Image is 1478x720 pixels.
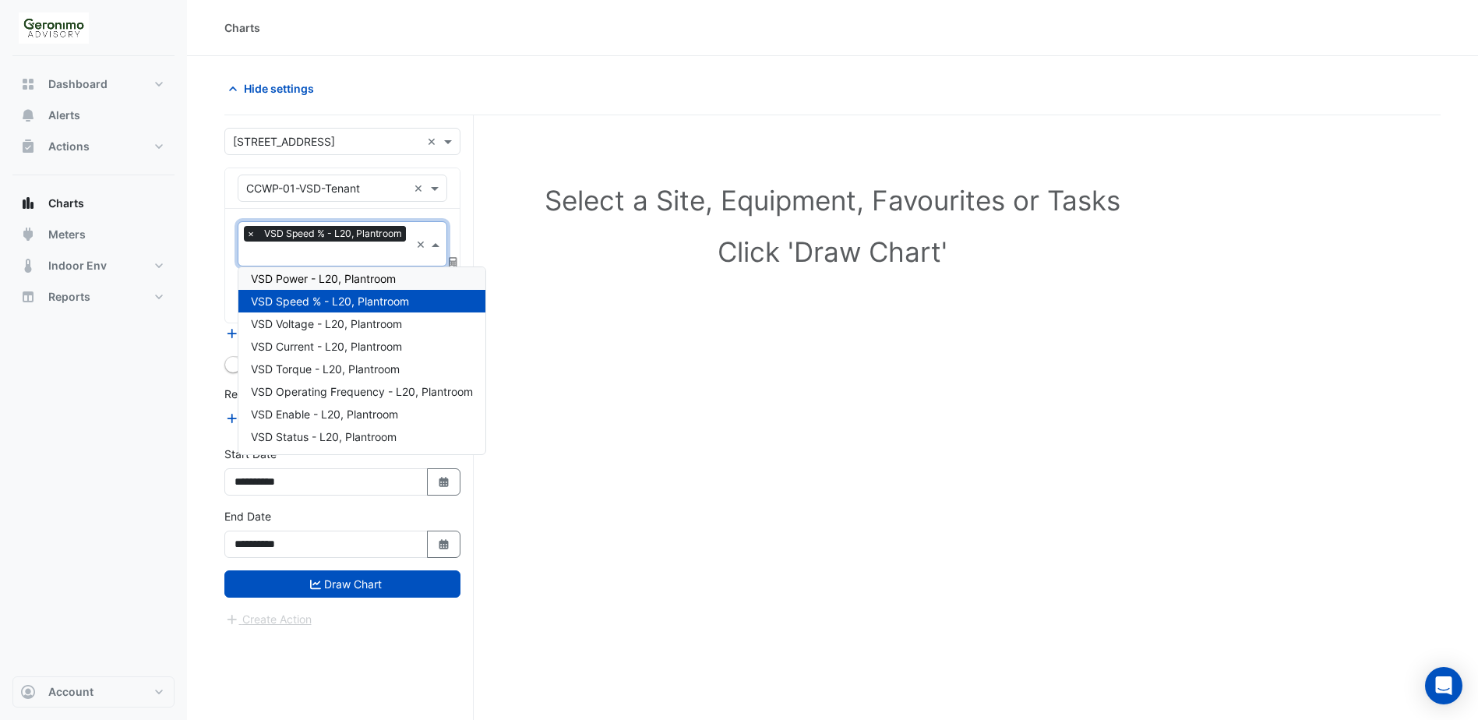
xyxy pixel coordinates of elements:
[48,139,90,154] span: Actions
[224,446,277,462] label: Start Date
[224,612,312,625] app-escalated-ticket-create-button: Please draw the charts first
[48,258,107,274] span: Indoor Env
[224,75,324,102] button: Hide settings
[20,76,36,92] app-icon: Dashboard
[224,508,271,524] label: End Date
[416,236,429,252] span: Clear
[224,409,340,427] button: Add Reference Line
[12,69,175,100] button: Dashboard
[251,272,396,285] span: VSD Power - L20, Plantroom
[1425,667,1462,704] div: Open Intercom Messenger
[12,281,175,312] button: Reports
[20,258,36,274] app-icon: Indoor Env
[48,684,93,700] span: Account
[427,133,440,150] span: Clear
[251,362,400,376] span: VSD Torque - L20, Plantroom
[12,676,175,708] button: Account
[20,289,36,305] app-icon: Reports
[12,188,175,219] button: Charts
[251,408,398,421] span: VSD Enable - L20, Plantroom
[48,76,108,92] span: Dashboard
[20,139,36,154] app-icon: Actions
[446,256,460,269] span: Choose Function
[251,385,473,398] span: VSD Operating Frequency - L20, Plantroom
[251,340,402,353] span: VSD Current - L20, Plantroom
[414,180,427,196] span: Clear
[224,19,260,36] div: Charts
[244,226,258,242] span: ×
[224,570,460,598] button: Draw Chart
[12,250,175,281] button: Indoor Env
[437,538,451,551] fa-icon: Select Date
[48,227,86,242] span: Meters
[48,108,80,123] span: Alerts
[244,80,314,97] span: Hide settings
[251,295,409,308] span: VSD Speed % - L20, Plantroom
[251,317,402,330] span: VSD Voltage - L20, Plantroom
[20,227,36,242] app-icon: Meters
[260,226,406,242] span: VSD Speed % - L20, Plantroom
[251,430,397,443] span: VSD Status - L20, Plantroom
[48,196,84,211] span: Charts
[12,219,175,250] button: Meters
[238,267,485,454] div: Options List
[48,289,90,305] span: Reports
[437,475,451,489] fa-icon: Select Date
[20,196,36,211] app-icon: Charts
[20,108,36,123] app-icon: Alerts
[224,386,306,402] label: Reference Lines
[12,100,175,131] button: Alerts
[259,235,1406,268] h1: Click 'Draw Chart'
[224,324,319,342] button: Add Equipment
[259,184,1406,217] h1: Select a Site, Equipment, Favourites or Tasks
[12,131,175,162] button: Actions
[19,12,89,44] img: Company Logo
